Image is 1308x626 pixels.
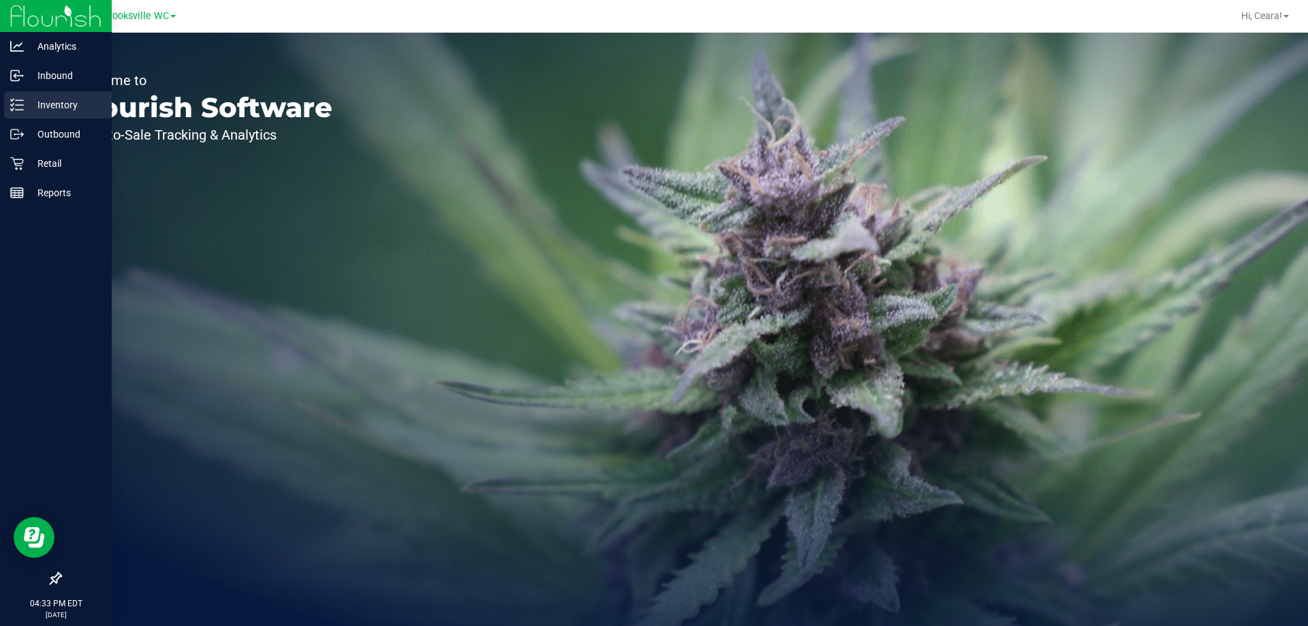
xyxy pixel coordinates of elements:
[10,40,24,53] inline-svg: Analytics
[14,517,54,558] iframe: Resource center
[74,74,332,87] p: Welcome to
[24,67,106,84] p: Inbound
[10,69,24,82] inline-svg: Inbound
[10,98,24,112] inline-svg: Inventory
[10,157,24,170] inline-svg: Retail
[6,610,106,620] p: [DATE]
[24,185,106,201] p: Reports
[103,10,169,22] span: Brooksville WC
[10,186,24,200] inline-svg: Reports
[74,128,332,142] p: Seed-to-Sale Tracking & Analytics
[24,155,106,172] p: Retail
[24,126,106,142] p: Outbound
[1241,10,1282,21] span: Hi, Ceara!
[24,97,106,113] p: Inventory
[24,38,106,54] p: Analytics
[6,597,106,610] p: 04:33 PM EDT
[10,127,24,141] inline-svg: Outbound
[74,94,332,121] p: Flourish Software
